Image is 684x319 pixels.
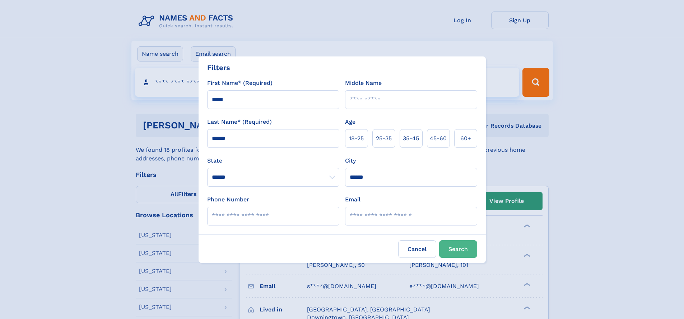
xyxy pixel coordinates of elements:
span: 35‑45 [403,134,419,143]
label: City [345,156,356,165]
label: Last Name* (Required) [207,118,272,126]
label: Middle Name [345,79,382,87]
button: Search [439,240,477,258]
label: State [207,156,339,165]
label: Age [345,118,355,126]
span: 45‑60 [430,134,447,143]
div: Filters [207,62,230,73]
span: 18‑25 [349,134,364,143]
span: 60+ [460,134,471,143]
span: 25‑35 [376,134,392,143]
label: Email [345,195,360,204]
label: Cancel [398,240,436,258]
label: First Name* (Required) [207,79,273,87]
label: Phone Number [207,195,249,204]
